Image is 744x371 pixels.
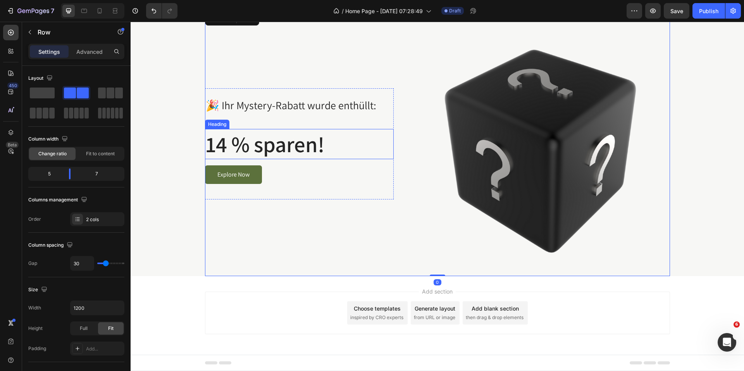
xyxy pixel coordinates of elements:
p: Row [38,27,103,37]
span: Draft [449,7,461,14]
span: 6 [734,321,740,328]
div: 5 [30,168,63,179]
div: Padding [28,345,46,352]
button: 7 [3,3,58,19]
span: then drag & drop elements [335,292,393,299]
div: Height [28,325,43,332]
div: Order [28,216,41,223]
input: Auto [71,256,94,270]
span: from URL or image [283,292,325,299]
span: Save [670,8,683,14]
div: Columns management [28,195,89,205]
div: Choose templates [223,283,270,291]
div: Layout [28,73,54,84]
p: Settings [38,48,60,56]
div: 7 [77,168,123,179]
span: / [342,7,344,15]
span: Add section [288,266,325,274]
input: Auto [71,301,124,315]
div: 450 [7,82,19,89]
div: Add... [86,345,122,352]
span: Change ratio [38,150,67,157]
button: Save [664,3,689,19]
iframe: Design area [131,22,744,371]
div: 0 [303,258,311,264]
span: Fit to content [86,150,115,157]
iframe: Intercom live chat [718,333,736,352]
div: Size [28,285,49,295]
p: Advanced [76,48,103,56]
div: Width [28,304,41,311]
p: 7 [51,6,54,15]
button: Publish [692,3,725,19]
span: inspired by CRO experts [220,292,273,299]
div: 2 cols [86,216,122,223]
span: Full [80,325,88,332]
div: Beta [6,142,19,148]
div: Undo/Redo [146,3,177,19]
div: Column width [28,134,69,144]
span: Home Page - [DATE] 07:28:49 [345,7,423,15]
div: Column spacing [28,240,74,251]
span: Fit [108,325,114,332]
div: Add blank section [341,283,388,291]
div: Generate layout [284,283,325,291]
div: Gap [28,260,37,267]
div: Publish [699,7,718,15]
